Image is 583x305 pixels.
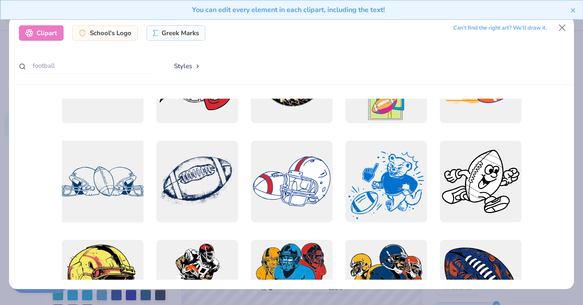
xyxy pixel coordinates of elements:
button: Close [554,19,570,36]
div: School's Logo [72,25,138,41]
button: Styles [165,58,210,74]
div: You can edit every element in each clipart, including the text! [7,5,570,15]
div: Can’t find the right art? We’ll draw it. [453,21,547,36]
input: Search by name [19,58,156,74]
div: Clipart [19,25,64,41]
button: close [570,5,576,15]
div: Greek Marks [147,25,205,41]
